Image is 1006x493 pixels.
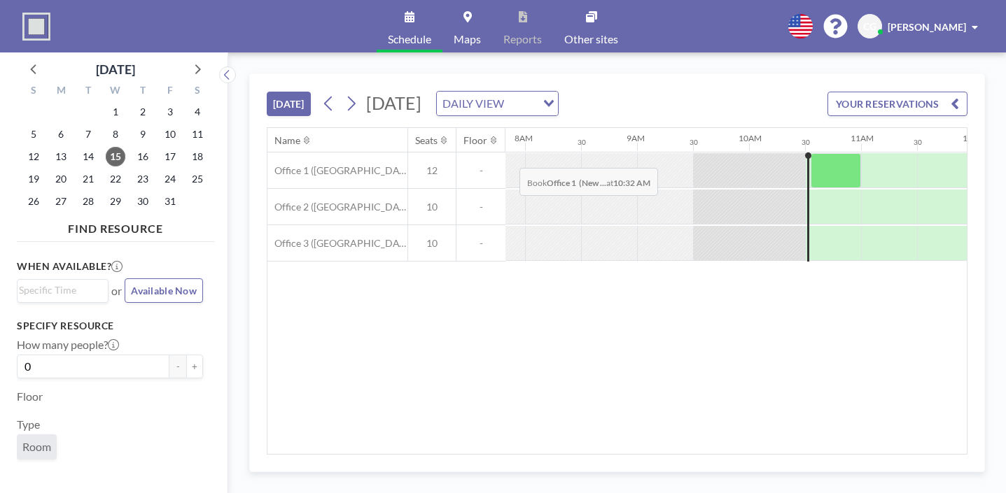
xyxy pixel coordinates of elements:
span: Sunday, October 12, 2025 [24,147,43,166]
span: Thursday, October 30, 2025 [133,192,153,211]
div: S [183,83,211,101]
div: Name [274,134,300,147]
div: 12PM [963,133,985,143]
span: Wednesday, October 1, 2025 [106,102,125,122]
div: [DATE] [96,59,135,79]
div: M [48,83,75,101]
span: Saturday, October 18, 2025 [188,147,207,166]
img: organization-logo [22,13,50,41]
div: W [102,83,130,101]
div: T [129,83,156,101]
div: 30 [578,138,586,147]
div: T [75,83,102,101]
span: Monday, October 6, 2025 [51,124,71,144]
div: Search for option [437,92,558,115]
button: [DATE] [267,92,311,116]
label: Type [17,417,40,431]
span: Monday, October 20, 2025 [51,169,71,189]
span: Wednesday, October 22, 2025 [106,169,125,189]
span: Thursday, October 9, 2025 [133,124,153,144]
span: Friday, October 24, 2025 [160,169,180,189]
button: - [169,355,186,378]
div: 9AM [627,133,645,143]
label: How many people? [17,338,119,352]
button: Available Now [125,278,203,303]
span: 10 [408,237,456,250]
span: Sunday, October 19, 2025 [24,169,43,189]
span: [PERSON_NAME] [888,21,966,33]
label: Floor [17,390,43,403]
span: Office 2 ([GEOGRAPHIC_DATA]) [267,201,407,213]
span: Office 3 ([GEOGRAPHIC_DATA]) [267,237,407,250]
button: + [186,355,203,378]
div: Seats [415,134,438,147]
span: 10 [408,201,456,213]
span: 12 [408,164,456,177]
span: Reports [503,34,542,45]
input: Search for option [19,283,100,298]
b: 10:32 AM [613,178,650,188]
span: Thursday, October 16, 2025 [133,147,153,166]
span: Friday, October 31, 2025 [160,192,180,211]
h4: FIND RESOURCE [17,216,214,236]
span: Wednesday, October 15, 2025 [106,147,125,166]
span: Sunday, October 5, 2025 [24,124,43,144]
span: [DATE] [366,92,421,113]
span: Office 1 ([GEOGRAPHIC_DATA]) [267,164,407,177]
span: Available Now [131,285,197,296]
span: Room [22,440,51,453]
h3: Specify resource [17,320,203,332]
span: Saturday, October 25, 2025 [188,169,207,189]
span: Book at [519,168,658,196]
span: Thursday, October 2, 2025 [133,102,153,122]
button: YOUR RESERVATIONS [827,92,967,116]
span: Friday, October 17, 2025 [160,147,180,166]
span: Wednesday, October 29, 2025 [106,192,125,211]
div: 30 [914,138,922,147]
span: Sunday, October 26, 2025 [24,192,43,211]
div: 11AM [851,133,874,143]
span: Saturday, October 4, 2025 [188,102,207,122]
span: Schedule [388,34,431,45]
span: Monday, October 13, 2025 [51,147,71,166]
div: 10AM [739,133,762,143]
div: 8AM [515,133,533,143]
span: Maps [454,34,481,45]
input: Search for option [508,94,535,113]
span: Monday, October 27, 2025 [51,192,71,211]
span: DAILY VIEW [440,94,507,113]
span: Thursday, October 23, 2025 [133,169,153,189]
span: Tuesday, October 21, 2025 [78,169,98,189]
span: Friday, October 3, 2025 [160,102,180,122]
div: Floor [463,134,487,147]
span: - [456,237,505,250]
span: Other sites [564,34,618,45]
div: S [20,83,48,101]
span: Tuesday, October 7, 2025 [78,124,98,144]
span: Tuesday, October 28, 2025 [78,192,98,211]
span: - [456,201,505,213]
span: Tuesday, October 14, 2025 [78,147,98,166]
div: Search for option [18,280,108,301]
b: Office 1 (New ... [547,178,606,188]
span: or [111,284,122,298]
span: Saturday, October 11, 2025 [188,124,207,144]
span: CG [863,20,876,33]
span: Wednesday, October 8, 2025 [106,124,125,144]
div: F [156,83,183,101]
span: - [456,164,505,177]
div: 30 [802,138,810,147]
span: Friday, October 10, 2025 [160,124,180,144]
div: 30 [690,138,698,147]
